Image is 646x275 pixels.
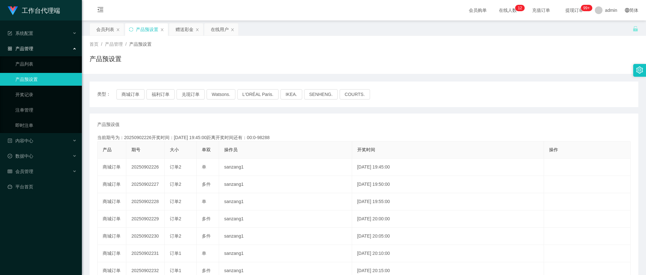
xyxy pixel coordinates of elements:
div: 赠送彩金 [176,23,193,35]
td: sanzang1 [219,210,352,228]
div: 产品预设置 [136,23,158,35]
span: 充值订单 [529,8,553,12]
span: 单双 [202,147,211,152]
span: / [125,42,127,47]
button: Watsons. [207,89,235,99]
a: 开奖记录 [15,88,77,101]
span: 产品管理 [8,46,33,51]
td: [DATE] 20:00:00 [352,210,544,228]
span: 操作员 [224,147,238,152]
td: 20250902227 [126,176,165,193]
td: sanzang1 [219,176,352,193]
span: 产品管理 [105,42,123,47]
i: 图标: close [195,28,199,32]
td: sanzang1 [219,159,352,176]
h1: 产品预设置 [90,54,122,64]
span: 系统配置 [8,31,33,36]
span: 单 [202,251,206,256]
a: 图标: dashboard平台首页 [8,180,77,193]
td: 商城订单 [98,176,126,193]
span: 数据中心 [8,153,33,159]
i: 图标: check-circle-o [8,154,12,158]
button: 福利订单 [146,89,175,99]
div: 当前期号为：20250902226开奖时间：[DATE] 19:45:00距离开奖时间还有：00:0-98288 [97,134,631,141]
span: 大小 [170,147,179,152]
i: 图标: form [8,31,12,35]
i: 图标: close [160,28,164,32]
span: 提现订单 [562,8,587,12]
td: [DATE] 20:05:00 [352,228,544,245]
td: sanzang1 [219,228,352,245]
a: 工作台代理端 [8,8,60,13]
td: 20250902230 [126,228,165,245]
td: 20250902229 [126,210,165,228]
span: 在线人数 [496,8,520,12]
img: logo.9652507e.png [8,6,18,15]
span: 多件 [202,216,211,221]
span: 订单2 [170,164,181,169]
td: 商城订单 [98,210,126,228]
i: 图标: menu-fold [90,0,111,21]
a: 产品预设置 [15,73,77,86]
i: 图标: close [231,28,234,32]
span: 产品预设置 [129,42,152,47]
span: 内容中心 [8,138,33,143]
td: 20250902226 [126,159,165,176]
td: 20250902228 [126,193,165,210]
td: 商城订单 [98,193,126,210]
a: 注单管理 [15,104,77,116]
p: 2 [520,5,522,11]
span: 开奖时间 [357,147,375,152]
td: sanzang1 [219,245,352,262]
a: 即时注单 [15,119,77,132]
i: 图标: setting [636,67,643,74]
td: 商城订单 [98,228,126,245]
i: 图标: close [116,28,120,32]
span: / [101,42,102,47]
span: 产品预设值 [97,121,120,128]
div: 在线用户 [211,23,229,35]
span: 产品 [103,147,112,152]
td: 20250902231 [126,245,165,262]
span: 多件 [202,233,211,239]
i: 图标: sync [129,27,133,32]
span: 会员管理 [8,169,33,174]
span: 操作 [549,147,558,152]
td: 商城订单 [98,159,126,176]
td: [DATE] 19:50:00 [352,176,544,193]
button: 兑现订单 [177,89,205,99]
td: [DATE] 19:55:00 [352,193,544,210]
button: COURTS. [340,89,370,99]
td: [DATE] 19:45:00 [352,159,544,176]
span: 订单2 [170,182,181,187]
span: 订单2 [170,216,181,221]
i: 图标: profile [8,138,12,143]
i: 图标: table [8,169,12,174]
div: 会员列表 [96,23,114,35]
button: SENHENG. [304,89,338,99]
h1: 工作台代理端 [22,0,60,21]
span: 多件 [202,268,211,273]
i: 图标: unlock [633,26,638,32]
td: [DATE] 20:10:00 [352,245,544,262]
span: 订单2 [170,199,181,204]
sup: 12 [515,5,524,11]
button: 商城订单 [116,89,145,99]
span: 订单2 [170,233,181,239]
a: 产品列表 [15,58,77,70]
span: 多件 [202,182,211,187]
span: 类型： [97,89,116,99]
td: 商城订单 [98,245,126,262]
td: sanzang1 [219,193,352,210]
button: L'ORÉAL Paris. [237,89,279,99]
span: 订单1 [170,268,181,273]
span: 单 [202,199,206,204]
i: 图标: appstore-o [8,46,12,51]
button: IKEA. [280,89,302,99]
p: 1 [518,5,520,11]
i: 图标: global [625,8,629,12]
span: 订单1 [170,251,181,256]
span: 期号 [131,147,140,152]
span: 首页 [90,42,98,47]
sup: 1054 [581,5,592,11]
